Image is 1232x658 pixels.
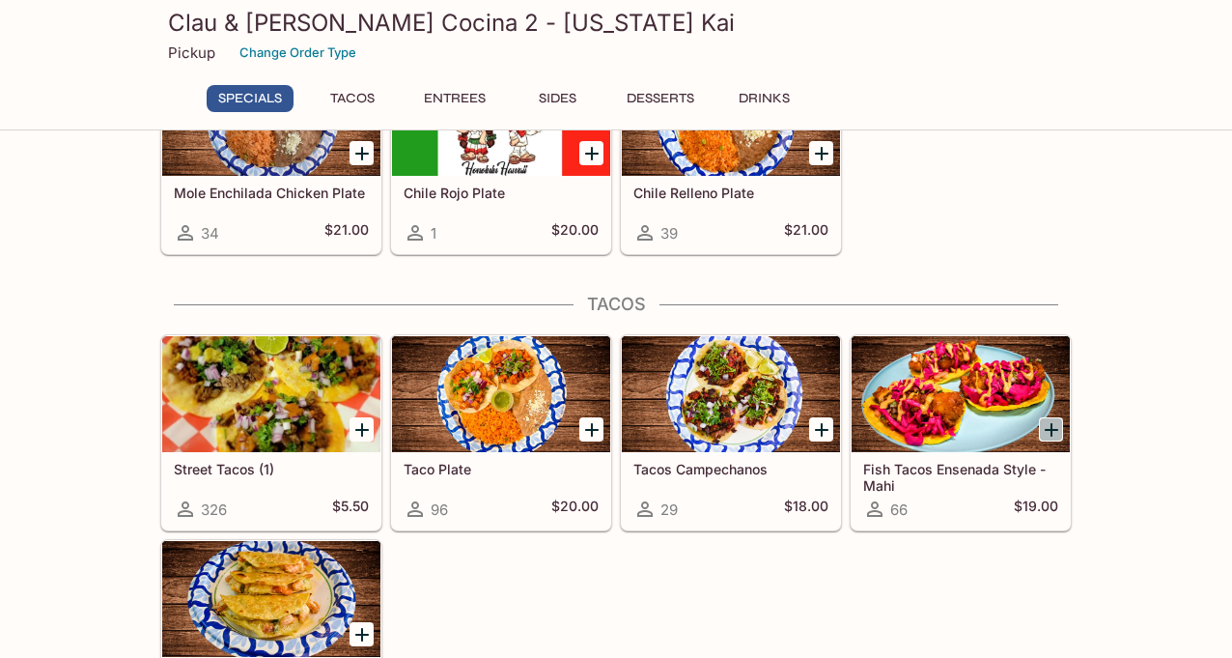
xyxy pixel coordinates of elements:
button: Add Taco Plate [579,417,603,442]
div: Chile Rojo Plate [392,60,610,176]
span: 29 [660,501,678,519]
button: Desserts [616,85,705,112]
button: Add Tacos Campechanos [809,417,833,442]
button: Add Street Tacos (1) [350,417,374,442]
button: Sides [514,85,601,112]
h5: Fish Tacos Ensenada Style - Mahi [863,461,1058,493]
button: Add Tacos Gobernador [350,622,374,646]
p: Pickup [168,43,215,62]
h5: $21.00 [784,221,828,244]
a: Fish Tacos Ensenada Style - Mahi66$19.00 [851,335,1071,530]
h5: Mole Enchilada Chicken Plate [174,185,369,201]
a: Chile Relleno Plate39$21.00 [621,59,841,254]
h4: Tacos [160,294,1072,315]
a: Mole Enchilada Chicken Plate34$21.00 [161,59,381,254]
h5: Chile Relleno Plate [633,185,828,201]
h5: Street Tacos (1) [174,461,369,477]
span: 34 [201,224,219,243]
h5: $20.00 [551,498,599,521]
h5: Taco Plate [404,461,599,477]
button: Add Chile Relleno Plate [809,141,833,165]
h5: Tacos Campechanos [633,461,828,477]
a: Street Tacos (1)326$5.50 [161,335,381,530]
span: 66 [890,501,908,519]
a: Chile Rojo Plate1$20.00 [391,59,611,254]
button: Add Mole Enchilada Chicken Plate [350,141,374,165]
h3: Clau & [PERSON_NAME] Cocina 2 - [US_STATE] Kai [168,8,1064,38]
h5: $19.00 [1014,498,1058,521]
button: Change Order Type [231,38,365,68]
h5: Chile Rojo Plate [404,185,599,201]
button: Add Chile Rojo Plate [579,141,603,165]
div: Mole Enchilada Chicken Plate [162,60,380,176]
a: Taco Plate96$20.00 [391,335,611,530]
span: 326 [201,501,227,519]
button: Entrees [411,85,498,112]
button: Drinks [720,85,807,112]
h5: $18.00 [784,498,828,521]
span: 39 [660,224,678,243]
h5: $5.50 [332,498,369,521]
button: Tacos [309,85,396,112]
button: Specials [207,85,294,112]
div: Tacos Campechanos [622,336,840,452]
h5: $21.00 [324,221,369,244]
a: Tacos Campechanos29$18.00 [621,335,841,530]
h5: $20.00 [551,221,599,244]
div: Chile Relleno Plate [622,60,840,176]
span: 1 [431,224,436,243]
div: Fish Tacos Ensenada Style - Mahi [852,336,1070,452]
button: Add Fish Tacos Ensenada Style - Mahi [1039,417,1063,442]
div: Tacos Gobernador [162,541,380,657]
div: Taco Plate [392,336,610,452]
span: 96 [431,501,448,519]
div: Street Tacos (1) [162,336,380,452]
